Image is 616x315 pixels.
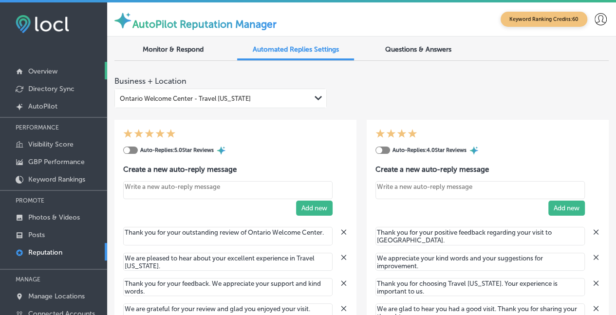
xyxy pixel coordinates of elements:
[28,292,85,300] p: Manage Locations
[123,278,333,296] textarea: Thank you for your feedback. We appreciate your support and kind words.
[28,85,75,93] p: Directory Sync
[28,140,74,148] p: Visibility Score
[548,201,585,216] button: Add new
[113,11,132,30] img: autopilot-icon
[28,213,80,222] p: Photos & Videos
[375,278,585,296] textarea: Thank you for choosing Travel [US_STATE]. Your experience is important to us.
[132,18,277,30] label: AutoPilot Reputation Manager
[375,253,585,271] textarea: We appreciate your kind words and your suggestions for improvement.
[375,129,417,140] div: 4 Stars
[390,147,469,153] div: Auto-Replies: 4.0 Star Reviews
[28,231,45,239] p: Posts
[216,146,226,155] img: autopilot-icon
[501,12,587,27] span: Keyword Ranking Credits: 60
[253,45,339,54] span: Automated Replies Settings
[28,67,57,75] p: Overview
[28,248,62,257] p: Reputation
[143,45,204,54] span: Monitor & Respond
[469,146,479,155] img: autopilot-icon
[123,181,333,199] textarea: Create your Quick Reply
[123,227,333,245] textarea: Thank you for your outstanding review of Ontario Welcome Center.
[120,94,251,102] div: Ontario Welcome Center - Travel [US_STATE]
[114,76,187,86] label: Business + Location
[16,15,69,33] img: fda3e92497d09a02dc62c9cd864e3231.png
[28,102,57,111] p: AutoPilot
[123,129,176,140] div: 5 Stars
[123,253,333,271] textarea: We are pleased to hear about your excellent experience in Travel [US_STATE].
[28,175,85,184] p: Keyword Rankings
[375,165,585,174] label: Create a new auto-reply message
[28,158,85,166] p: GBP Performance
[385,45,451,54] span: Questions & Answers
[296,201,333,216] button: Add new
[375,181,585,199] textarea: Create your Quick Reply
[138,147,216,153] div: Auto-Replies: 5.0 Star Reviews
[123,165,333,174] label: Create a new auto-reply message
[375,227,585,245] textarea: Thank you for your positive feedback regarding your visit to [GEOGRAPHIC_DATA].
